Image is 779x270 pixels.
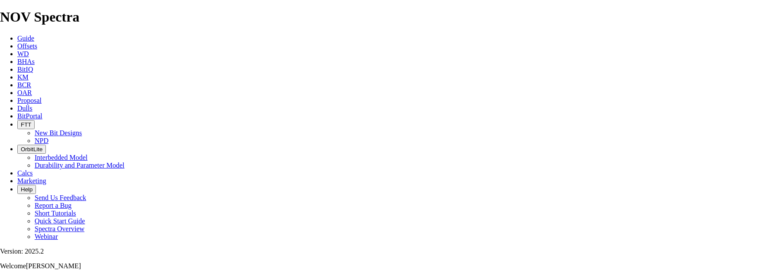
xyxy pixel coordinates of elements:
[17,35,34,42] a: Guide
[35,217,85,225] a: Quick Start Guide
[17,73,29,81] a: KM
[17,50,29,57] a: WD
[35,154,87,161] a: Interbedded Model
[35,233,58,240] a: Webinar
[17,81,31,89] a: BCR
[17,42,37,50] a: Offsets
[17,120,35,129] button: FTT
[26,262,81,270] span: [PERSON_NAME]
[21,146,42,152] span: OrbitLite
[17,97,42,104] a: Proposal
[17,145,46,154] button: OrbitLite
[17,177,46,184] a: Marketing
[35,202,71,209] a: Report a Bug
[17,169,33,177] a: Calcs
[17,105,32,112] a: Dulls
[35,210,76,217] a: Short Tutorials
[35,194,86,201] a: Send Us Feedback
[17,58,35,65] a: BHAs
[35,162,125,169] a: Durability and Parameter Model
[21,186,32,193] span: Help
[35,129,82,137] a: New Bit Designs
[35,137,48,144] a: NPD
[17,185,36,194] button: Help
[17,112,42,120] a: BitPortal
[35,225,84,232] a: Spectra Overview
[17,66,33,73] a: BitIQ
[17,89,32,96] a: OAR
[21,121,31,128] span: FTT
